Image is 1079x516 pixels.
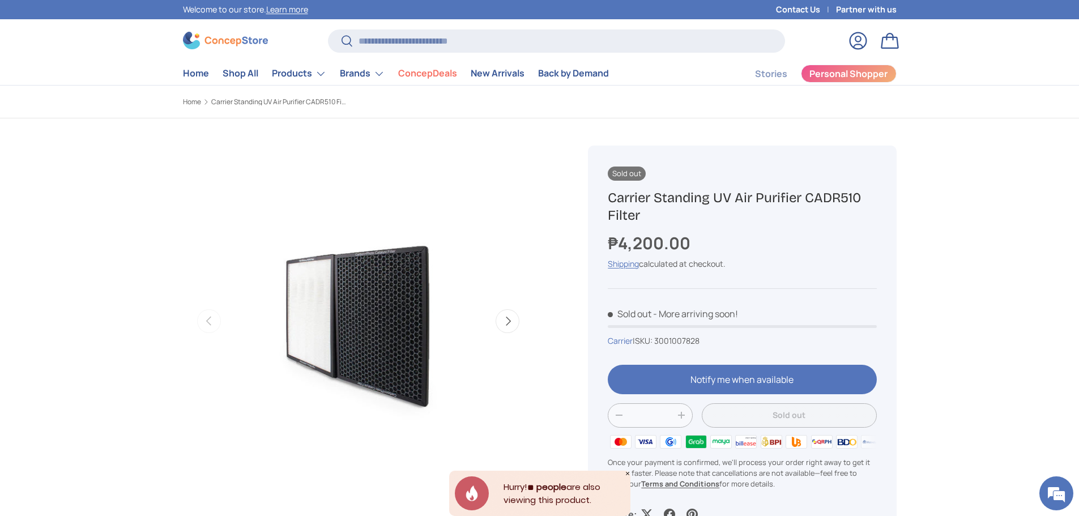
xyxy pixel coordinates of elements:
div: Close [625,471,630,476]
img: metrobank [859,433,884,450]
span: SKU: [635,335,652,346]
span: 3001007828 [654,335,700,346]
a: Carrier Standing UV Air Purifier CADR510 Filter [211,99,347,105]
a: Stories [755,63,787,85]
img: bpi [759,433,784,450]
a: Terms and Conditions [641,479,719,489]
h1: Carrier Standing UV Air Purifier CADR510 Filter [608,189,876,224]
a: ConcepDeals [398,62,457,84]
summary: Products [265,62,333,85]
img: bdo [834,433,859,450]
img: visa [633,433,658,450]
a: Carrier [608,335,633,346]
img: maya [709,433,733,450]
p: - More arriving soon! [653,308,738,320]
a: Contact Us [776,3,836,16]
a: Learn more [266,4,308,15]
textarea: Type your message and hit 'Enter' [6,309,216,349]
img: grabpay [683,433,708,450]
p: Once your payment is confirmed, we'll process your order right away to get it to you faster. Plea... [608,457,876,490]
div: Minimize live chat window [186,6,213,33]
a: Shipping [608,258,639,269]
a: Home [183,62,209,84]
p: Welcome to our store. [183,3,308,16]
button: Sold out [702,403,876,428]
nav: Secondary [728,62,897,85]
a: Home [183,99,201,105]
img: gcash [658,433,683,450]
a: Partner with us [836,3,897,16]
span: Sold out [608,167,646,181]
img: master [608,433,633,450]
a: Back by Demand [538,62,609,84]
span: | [633,335,700,346]
a: Shop All [223,62,258,84]
img: ubp [784,433,809,450]
div: Chat with us now [59,63,190,78]
strong: ₱4,200.00 [608,232,693,254]
a: New Arrivals [471,62,524,84]
span: Sold out [608,308,651,320]
img: billease [733,433,758,450]
summary: Brands [333,62,391,85]
div: calculated at checkout. [608,258,876,270]
img: ConcepStore [183,32,268,49]
nav: Breadcrumbs [183,97,561,107]
span: Personal Shopper [809,69,888,78]
nav: Primary [183,62,609,85]
a: Personal Shopper [801,65,897,83]
img: qrph [809,433,834,450]
span: We're online! [66,143,156,257]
